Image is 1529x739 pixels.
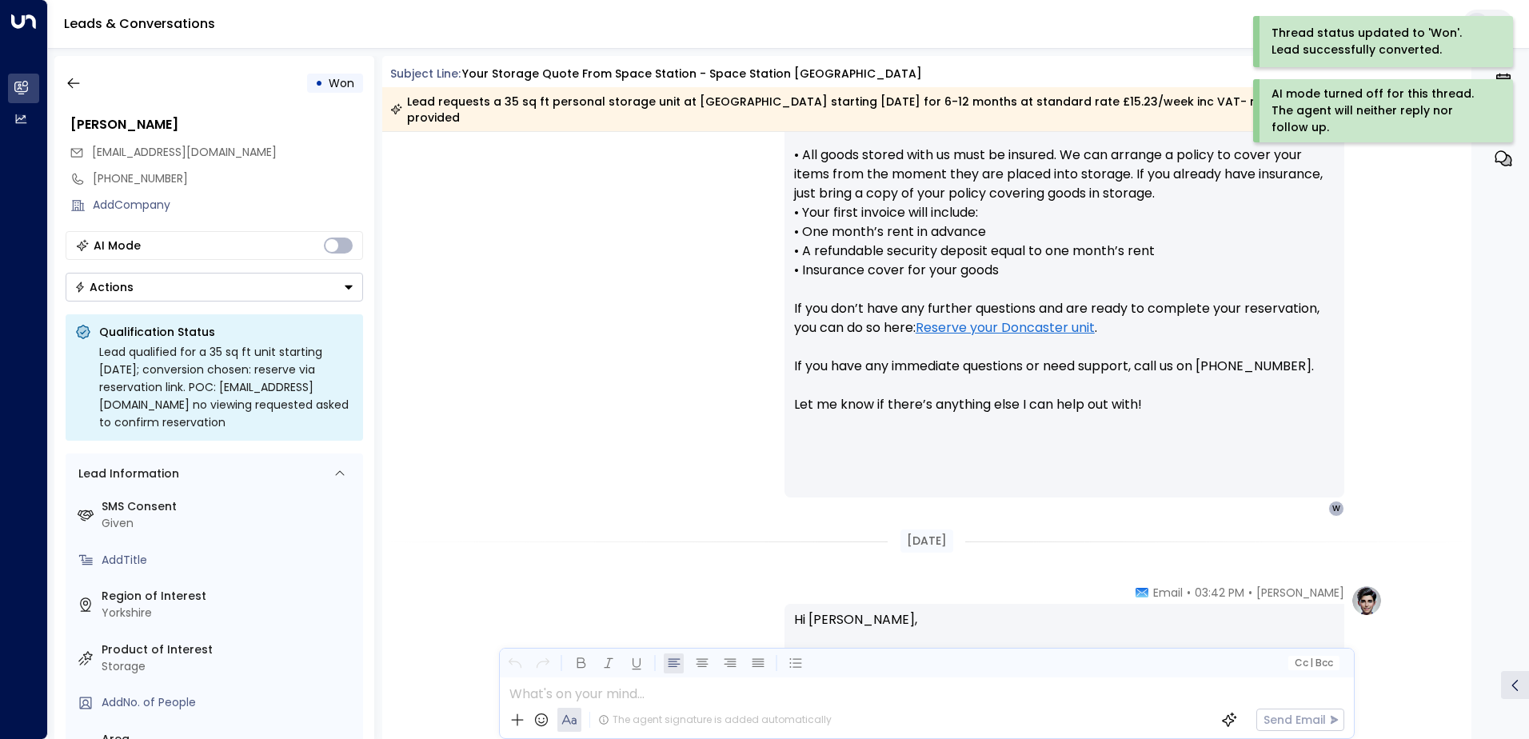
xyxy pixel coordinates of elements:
label: Product of Interest [102,641,357,658]
span: [PERSON_NAME] [1256,585,1344,601]
div: Lead Information [73,465,179,482]
div: AddNo. of People [102,694,357,711]
div: Thread status updated to 'Won'. Lead successfully converted. [1272,25,1491,58]
div: Lead qualified for a 35 sq ft unit starting [DATE]; conversion chosen: reserve via reservation li... [99,343,353,431]
div: Storage [102,658,357,675]
a: Reserve your Doncaster unit [916,318,1095,338]
div: [DATE] [900,529,953,553]
div: The agent signature is added automatically [598,713,832,727]
label: Region of Interest [102,588,357,605]
div: Actions [74,280,134,294]
div: AI mode turned off for this thread. The agent will neither reply nor follow up. [1272,86,1491,136]
span: • [1187,585,1191,601]
div: Yorkshire [102,605,357,621]
label: SMS Consent [102,498,357,515]
div: Lead requests a 35 sq ft personal storage unit at [GEOGRAPHIC_DATA] starting [DATE] for 6-12 mont... [390,94,1463,126]
span: Cc Bcc [1294,657,1332,669]
div: AddCompany [93,197,363,214]
img: profile-logo.png [1351,585,1383,617]
span: | [1310,657,1313,669]
div: W [1328,501,1344,517]
div: Your storage quote from Space Station - Space Station [GEOGRAPHIC_DATA] [462,66,922,82]
span: Won [329,75,354,91]
p: Qualification Status [99,324,353,340]
div: Given [102,515,357,532]
span: Email [1153,585,1183,601]
span: 03:42 PM [1195,585,1244,601]
div: AI Mode [94,238,141,254]
a: Leads & Conversations [64,14,215,33]
div: • [315,69,323,98]
button: Actions [66,273,363,302]
button: Redo [533,653,553,673]
span: [EMAIL_ADDRESS][DOMAIN_NAME] [92,144,277,160]
button: Cc|Bcc [1287,656,1339,671]
span: Subject Line: [390,66,461,82]
div: [PERSON_NAME] [70,115,363,134]
div: AddTitle [102,552,357,569]
div: [PHONE_NUMBER] [93,170,363,187]
span: woodsforthetrees@gmail.com [92,144,277,161]
span: • [1248,585,1252,601]
button: Undo [505,653,525,673]
div: Button group with a nested menu [66,273,363,302]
